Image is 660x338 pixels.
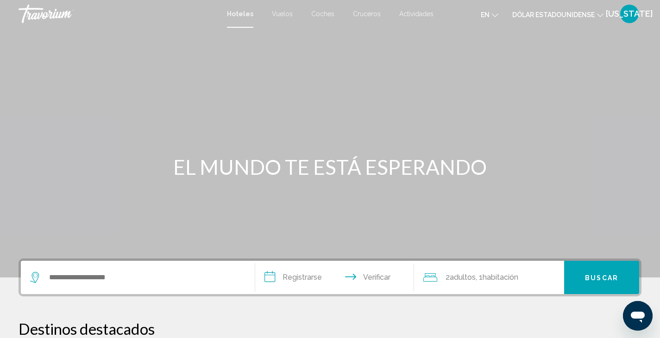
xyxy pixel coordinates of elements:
a: Hoteles [227,10,253,18]
a: Travorium [19,5,218,23]
font: EL MUNDO TE ESTÁ ESPERANDO [173,155,487,179]
font: Buscar [585,274,618,282]
button: Menú de usuario [617,4,641,24]
iframe: Botón para iniciar la ventana de mensajería [623,301,653,331]
font: [US_STATE] [606,9,653,18]
button: Fechas de entrada y salida [255,261,415,294]
div: Widget de búsqueda [21,261,639,294]
font: 2 [446,273,450,282]
a: Cruceros [353,10,381,18]
button: Cambiar idioma [481,8,498,21]
font: en [481,11,490,18]
button: Cambiar moneda [512,8,603,21]
a: Coches [311,10,334,18]
button: Viajeros: 2 adultos, 0 niños [414,261,564,294]
font: Destinos destacados [19,320,155,338]
a: Actividades [399,10,434,18]
font: adultos [450,273,476,282]
font: Dólar estadounidense [512,11,595,18]
a: Vuelos [272,10,293,18]
button: Buscar [564,261,639,294]
font: Habitación [483,273,518,282]
font: , 1 [476,273,483,282]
